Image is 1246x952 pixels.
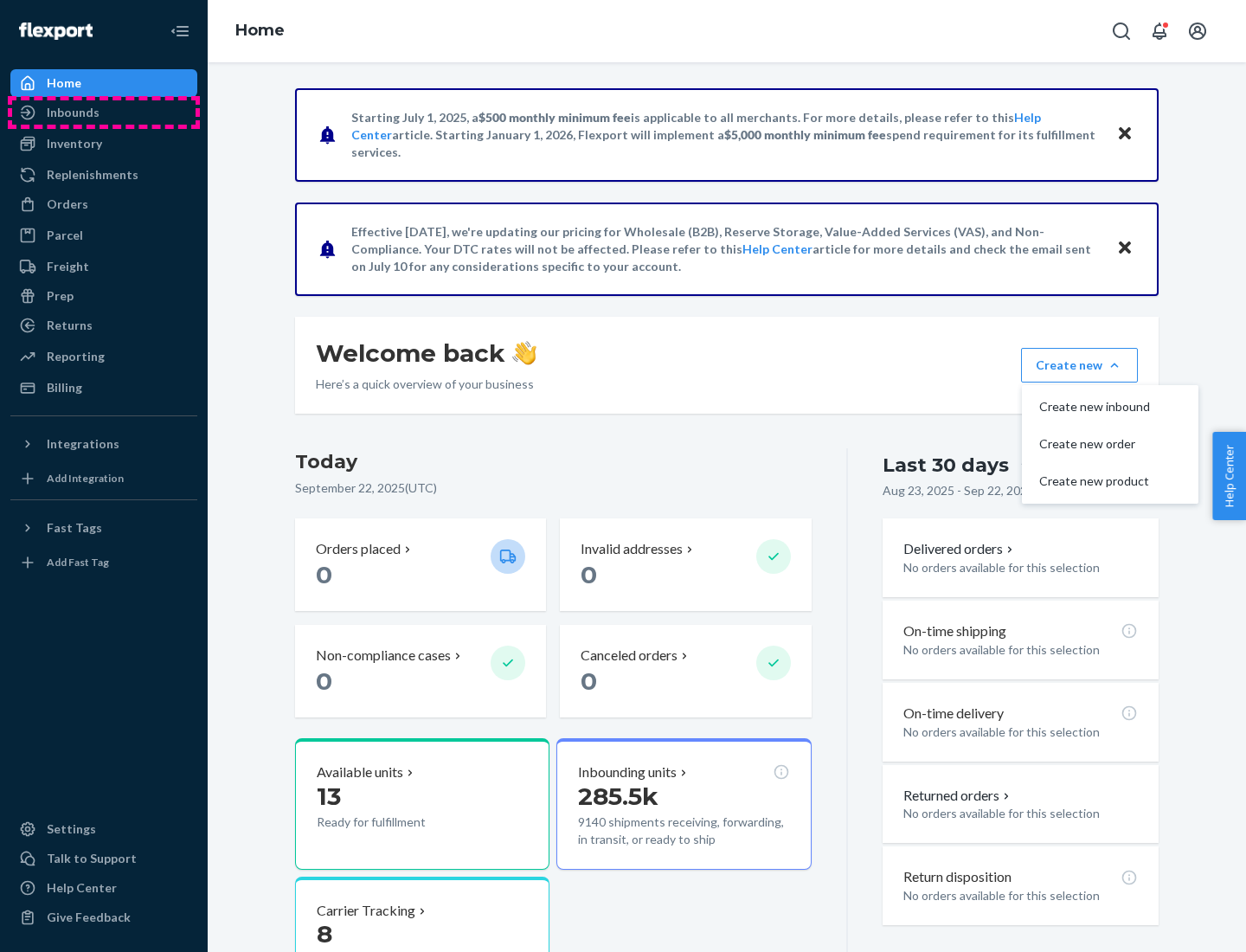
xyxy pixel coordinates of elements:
[1039,475,1150,487] span: Create new product
[222,6,299,56] ol: breadcrumbs
[903,867,1012,887] p: Return disposition
[351,109,1100,161] p: Starting July 1, 2025, a is applicable to all merchants. For more details, please refer to this a...
[47,287,74,305] div: Prep
[316,539,401,559] p: Orders placed
[581,646,678,666] p: Canceled orders
[883,482,1066,499] p: Aug 23, 2025 - Sep 22, 2025 ( UTC )
[1180,14,1215,48] button: Open account menu
[10,161,197,189] a: Replenishments
[317,814,477,831] p: Ready for fulfillment
[47,196,88,213] div: Orders
[560,625,811,717] button: Canceled orders 0
[903,704,1004,724] p: On-time delivery
[10,312,197,339] a: Returns
[351,223,1100,275] p: Effective [DATE], we're updating our pricing for Wholesale (B2B), Reserve Storage, Value-Added Se...
[47,379,82,396] div: Billing
[47,519,102,537] div: Fast Tags
[47,317,93,334] div: Returns
[10,845,197,872] a: Talk to Support
[512,341,536,365] img: hand-wave emoji
[316,338,536,369] h1: Welcome back
[317,901,415,921] p: Carrier Tracking
[724,127,886,142] span: $5,000 monthly minimum fee
[47,435,119,453] div: Integrations
[19,23,93,40] img: Flexport logo
[1025,463,1195,500] button: Create new product
[560,518,811,611] button: Invalid addresses 0
[10,514,197,542] button: Fast Tags
[581,539,683,559] p: Invalid addresses
[1025,426,1195,463] button: Create new order
[1021,348,1138,383] button: Create newCreate new inboundCreate new orderCreate new product
[903,641,1138,659] p: No orders available for this selection
[1039,438,1150,450] span: Create new order
[578,762,677,782] p: Inbounding units
[317,782,341,811] span: 13
[903,539,1017,559] button: Delivered orders
[47,135,102,152] div: Inventory
[10,430,197,458] button: Integrations
[10,222,197,249] a: Parcel
[47,348,105,365] div: Reporting
[1114,236,1136,261] button: Close
[47,850,137,867] div: Talk to Support
[295,518,546,611] button: Orders placed 0
[578,782,658,811] span: 285.5k
[1212,432,1246,520] button: Help Center
[316,666,332,696] span: 0
[317,919,332,949] span: 8
[47,555,109,569] div: Add Fast Tag
[10,465,197,492] a: Add Integration
[1025,389,1195,426] button: Create new inbound
[581,666,597,696] span: 0
[47,74,81,92] div: Home
[10,130,197,158] a: Inventory
[47,166,138,183] div: Replenishments
[10,343,197,370] a: Reporting
[47,227,83,244] div: Parcel
[10,374,197,402] a: Billing
[47,909,131,926] div: Give Feedback
[903,887,1138,904] p: No orders available for this selection
[883,452,1009,479] div: Last 30 days
[316,560,332,589] span: 0
[1142,14,1177,48] button: Open notifications
[903,559,1138,576] p: No orders available for this selection
[10,549,197,576] a: Add Fast Tag
[1039,401,1150,413] span: Create new inbound
[10,69,197,97] a: Home
[903,786,1013,806] button: Returned orders
[295,738,549,870] button: Available units13Ready for fulfillment
[163,14,197,48] button: Close Navigation
[556,738,811,870] button: Inbounding units285.5k9140 shipments receiving, forwarding, in transit, or ready to ship
[47,879,117,897] div: Help Center
[295,479,812,497] p: September 22, 2025 ( UTC )
[742,241,812,256] a: Help Center
[1104,14,1139,48] button: Open Search Box
[10,99,197,126] a: Inbounds
[903,724,1138,741] p: No orders available for this selection
[903,621,1006,641] p: On-time shipping
[578,814,789,848] p: 9140 shipments receiving, forwarding, in transit, or ready to ship
[316,376,536,393] p: Here’s a quick overview of your business
[903,805,1138,822] p: No orders available for this selection
[1114,122,1136,147] button: Close
[316,646,451,666] p: Non-compliance cases
[295,625,546,717] button: Non-compliance cases 0
[10,253,197,280] a: Freight
[10,874,197,902] a: Help Center
[47,471,124,486] div: Add Integration
[47,104,100,121] div: Inbounds
[47,258,89,275] div: Freight
[478,110,631,125] span: $500 monthly minimum fee
[10,282,197,310] a: Prep
[317,762,403,782] p: Available units
[581,560,597,589] span: 0
[10,190,197,218] a: Orders
[47,820,96,838] div: Settings
[10,815,197,843] a: Settings
[235,21,285,40] a: Home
